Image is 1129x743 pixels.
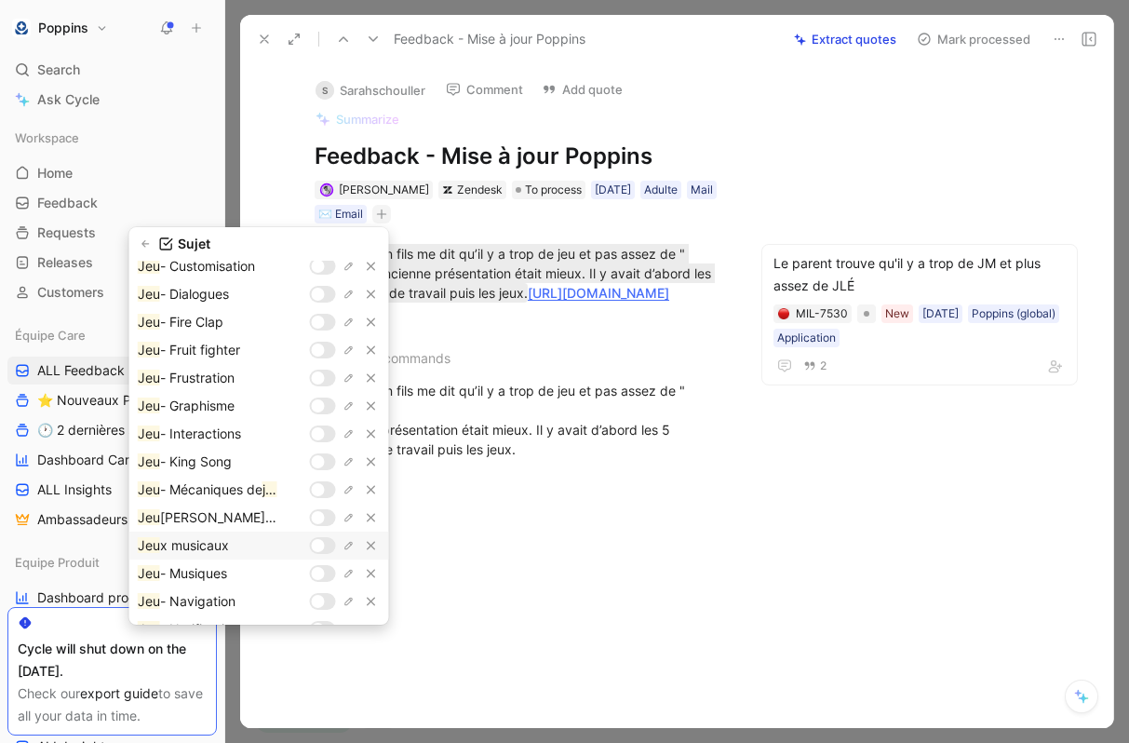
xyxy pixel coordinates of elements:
[129,235,389,253] div: Sujet
[138,537,160,553] mark: Jeu
[138,593,160,609] mark: Jeu
[129,532,389,560] div: Jeux musicaux
[129,560,389,588] div: Jeu- Musiques
[160,537,229,553] span: x musicaux
[138,565,160,581] mark: Jeu
[160,342,240,358] span: - Fruit fighter
[138,286,160,302] mark: Jeu
[262,481,280,497] mark: jeu
[160,258,255,274] span: - Customisation
[160,286,229,302] span: - Dialogues
[138,453,160,469] mark: Jeu
[138,509,160,525] mark: Jeu
[138,258,160,274] mark: Jeu
[129,336,389,364] div: Jeu- Fruit fighter
[160,398,235,413] span: - Graphisme
[138,370,160,385] mark: Jeu
[160,565,227,581] span: - Musiques
[160,314,223,330] span: - Fire Clap
[160,481,262,497] span: - Mécaniques de
[138,621,160,637] mark: Jeu
[129,280,389,308] div: Jeu- Dialogues
[160,453,232,469] span: - King Song
[138,426,160,441] mark: Jeu
[160,426,241,441] span: - Interactions
[160,621,246,637] span: - Notifications
[138,342,160,358] mark: Jeu
[138,398,160,413] mark: Jeu
[138,481,160,497] mark: Jeu
[129,252,389,280] div: Jeu- Customisation
[129,448,389,476] div: Jeu- King Song
[129,504,389,532] div: Jeu[PERSON_NAME] (général)
[129,476,389,504] div: Jeu- Mécaniques dejeu
[129,364,389,392] div: Jeu- Frustration
[129,588,389,615] div: Jeu- Navigation
[160,370,235,385] span: - Frustration
[129,308,389,336] div: Jeu- Fire Clap
[138,314,160,330] mark: Jeu
[129,420,389,448] div: Jeu- Interactions
[160,593,235,609] span: - Navigation
[129,392,389,420] div: Jeu- Graphisme
[160,509,324,525] span: [PERSON_NAME] (général)
[129,615,389,643] div: Jeu- Notifications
